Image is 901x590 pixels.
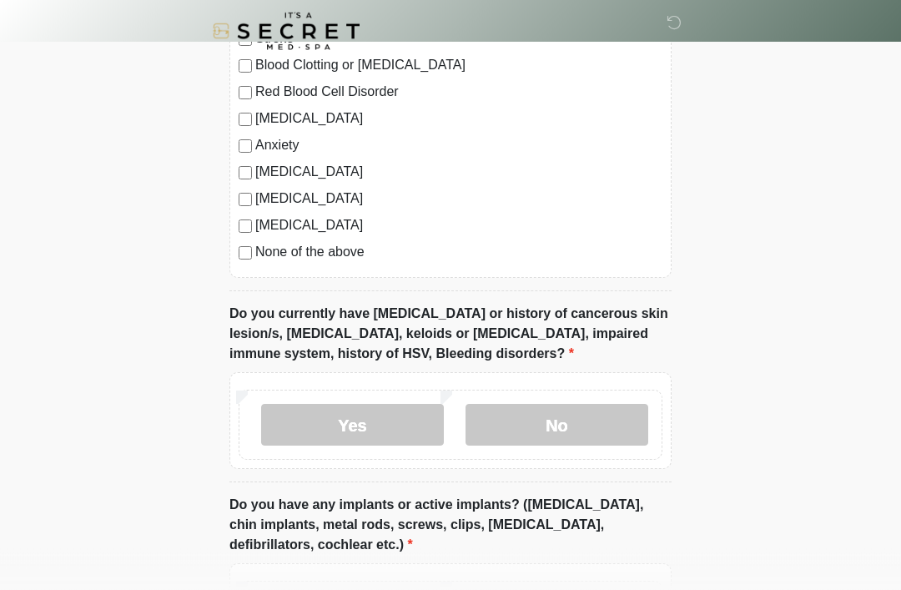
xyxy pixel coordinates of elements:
[255,243,662,263] label: None of the above
[255,136,662,156] label: Anxiety
[213,13,360,50] img: It's A Secret Med Spa Logo
[255,83,662,103] label: Red Blood Cell Disorder
[239,194,252,207] input: [MEDICAL_DATA]
[255,216,662,236] label: [MEDICAL_DATA]
[239,60,252,73] input: Blood Clotting or [MEDICAL_DATA]
[239,247,252,260] input: None of the above
[255,189,662,209] label: [MEDICAL_DATA]
[255,163,662,183] label: [MEDICAL_DATA]
[255,109,662,129] label: [MEDICAL_DATA]
[229,496,672,556] label: Do you have any implants or active implants? ([MEDICAL_DATA], chin implants, metal rods, screws, ...
[466,405,648,446] label: No
[255,56,662,76] label: Blood Clotting or [MEDICAL_DATA]
[229,305,672,365] label: Do you currently have [MEDICAL_DATA] or history of cancerous skin lesion/s, [MEDICAL_DATA], keloi...
[239,140,252,154] input: Anxiety
[239,220,252,234] input: [MEDICAL_DATA]
[239,167,252,180] input: [MEDICAL_DATA]
[261,405,444,446] label: Yes
[239,113,252,127] input: [MEDICAL_DATA]
[239,87,252,100] input: Red Blood Cell Disorder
